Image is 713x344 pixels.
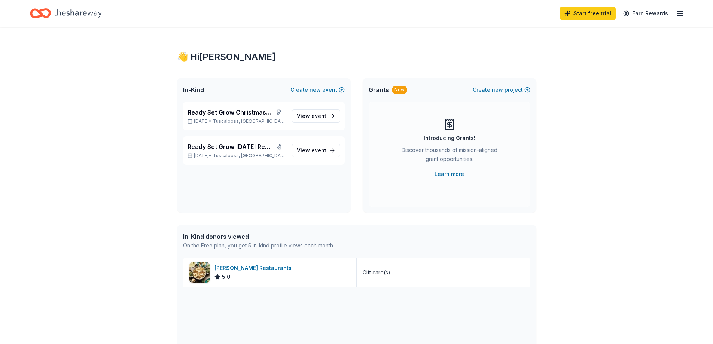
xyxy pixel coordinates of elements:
[399,146,500,167] div: Discover thousands of mission-aligned grant opportunities.
[30,4,102,22] a: Home
[188,142,272,151] span: Ready Set Grow [DATE] Reunion
[492,85,503,94] span: new
[392,86,407,94] div: New
[297,146,326,155] span: View
[213,153,286,159] span: Tuscaloosa, [GEOGRAPHIC_DATA]
[177,51,536,63] div: 👋 Hi [PERSON_NAME]
[292,109,340,123] a: View event
[290,85,345,94] button: Createnewevent
[311,113,326,119] span: event
[560,7,616,20] a: Start free trial
[188,108,273,117] span: Ready Set Grow Christmas Event
[310,85,321,94] span: new
[473,85,530,94] button: Createnewproject
[183,85,204,94] span: In-Kind
[363,268,390,277] div: Gift card(s)
[189,262,210,283] img: Image for Pappas Restaurants
[369,85,389,94] span: Grants
[183,232,334,241] div: In-Kind donors viewed
[435,170,464,179] a: Learn more
[424,134,475,143] div: Introducing Grants!
[188,153,286,159] p: [DATE] •
[188,118,286,124] p: [DATE] •
[222,273,231,281] span: 5.0
[213,118,286,124] span: Tuscaloosa, [GEOGRAPHIC_DATA]
[292,144,340,157] a: View event
[183,241,334,250] div: On the Free plan, you get 5 in-kind profile views each month.
[619,7,673,20] a: Earn Rewards
[297,112,326,121] span: View
[214,264,295,273] div: [PERSON_NAME] Restaurants
[311,147,326,153] span: event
